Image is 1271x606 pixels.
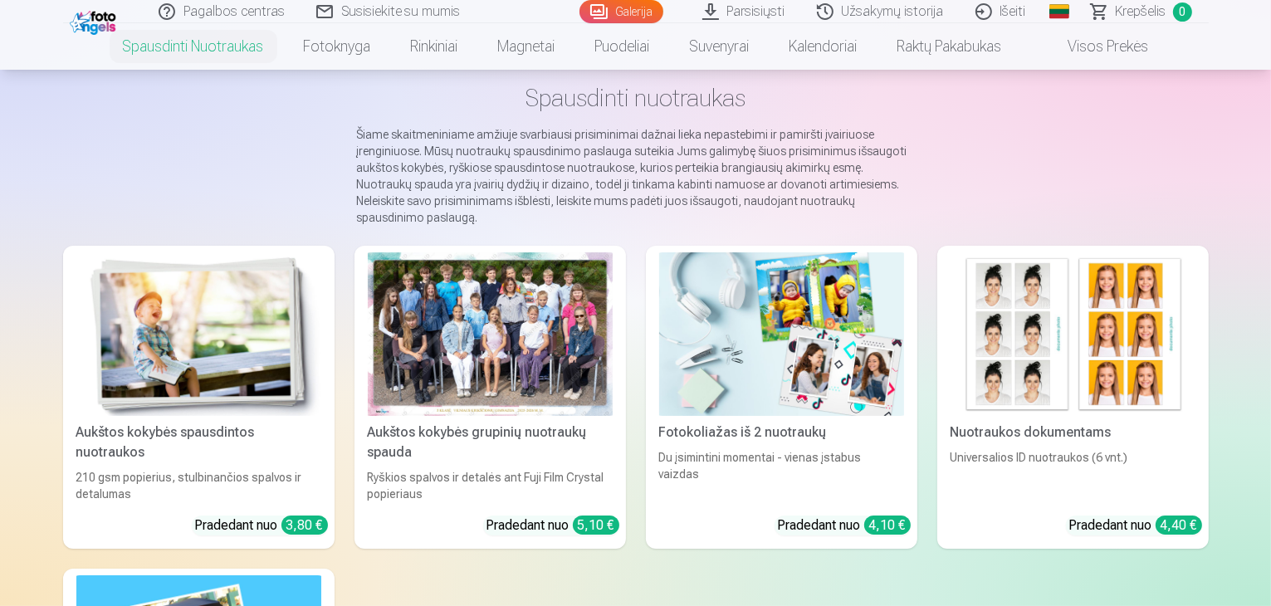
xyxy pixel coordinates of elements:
[361,423,619,462] div: Aukštos kokybės grupinių nuotraukų spauda
[63,246,335,549] a: Aukštos kokybės spausdintos nuotraukos Aukštos kokybės spausdintos nuotraukos210 gsm popierius, s...
[1156,516,1202,535] div: 4,40 €
[937,246,1209,549] a: Nuotraukos dokumentamsNuotraukos dokumentamsUniversalios ID nuotraukos (6 vnt.)Pradedant nuo 4,40 €
[944,449,1202,502] div: Universalios ID nuotraukos (6 vnt.)
[70,469,328,502] div: 210 gsm popierius, stulbinančios spalvos ir detalumas
[354,246,626,549] a: Aukštos kokybės grupinių nuotraukų spaudaRyškios spalvos ir detalės ant Fuji Film Crystal popieri...
[195,516,328,535] div: Pradedant nuo
[1116,2,1166,22] span: Krepšelis
[70,7,120,35] img: /fa2
[1022,23,1169,70] a: Visos prekės
[76,83,1195,113] h1: Spausdinti nuotraukas
[486,516,619,535] div: Pradedant nuo
[391,23,478,70] a: Rinkiniai
[361,469,619,502] div: Ryškios spalvos ir detalės ant Fuji Film Crystal popieriaus
[646,246,917,549] a: Fotokoliažas iš 2 nuotraukųFotokoliažas iš 2 nuotraukųDu įsimintini momentai - vienas įstabus vai...
[864,516,911,535] div: 4,10 €
[778,516,911,535] div: Pradedant nuo
[357,126,915,226] p: Šiame skaitmeniniame amžiuje svarbiausi prisiminimai dažnai lieka nepastebimi ir pamiršti įvairiu...
[653,449,911,502] div: Du įsimintini momentai - vienas įstabus vaizdas
[76,252,321,416] img: Aukštos kokybės spausdintos nuotraukos
[1173,2,1192,22] span: 0
[944,423,1202,442] div: Nuotraukos dokumentams
[70,423,328,462] div: Aukštos kokybės spausdintos nuotraukos
[659,252,904,416] img: Fotokoliažas iš 2 nuotraukų
[478,23,575,70] a: Magnetai
[951,252,1195,416] img: Nuotraukos dokumentams
[877,23,1022,70] a: Raktų pakabukas
[575,23,670,70] a: Puodeliai
[281,516,328,535] div: 3,80 €
[670,23,770,70] a: Suvenyrai
[103,23,284,70] a: Spausdinti nuotraukas
[770,23,877,70] a: Kalendoriai
[284,23,391,70] a: Fotoknyga
[1069,516,1202,535] div: Pradedant nuo
[573,516,619,535] div: 5,10 €
[653,423,911,442] div: Fotokoliažas iš 2 nuotraukų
